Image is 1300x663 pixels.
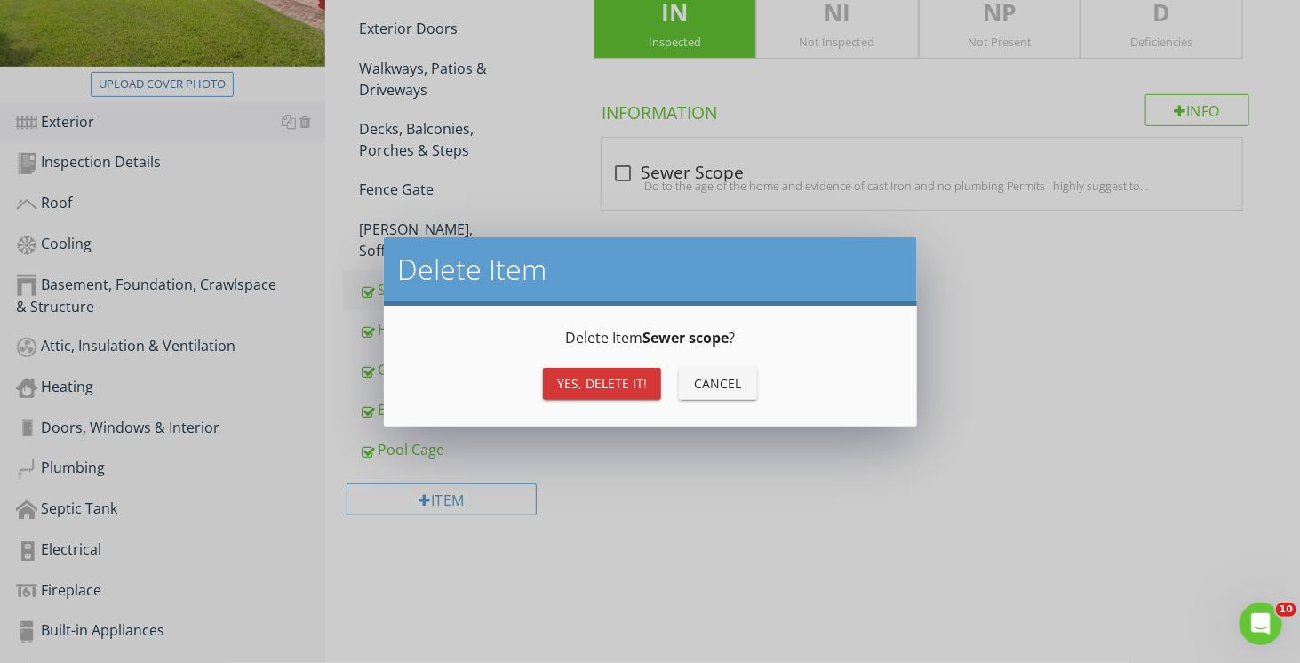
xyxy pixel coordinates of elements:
[1276,603,1296,617] span: 10
[679,368,757,400] button: Cancel
[557,374,647,393] div: Yes, Delete it!
[642,328,729,347] strong: Sewer scope
[1240,603,1282,645] iframe: Intercom live chat
[693,374,743,393] div: Cancel
[405,327,896,348] p: Delete Item ?
[543,368,661,400] button: Yes, Delete it!
[398,252,903,287] h2: Delete Item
